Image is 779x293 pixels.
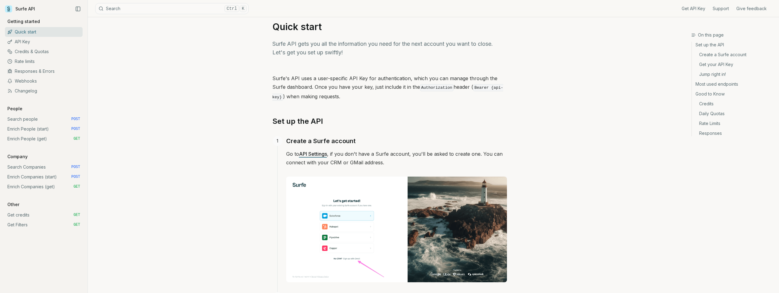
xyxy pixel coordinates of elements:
a: Set up the API [692,42,774,50]
span: GET [73,222,80,227]
a: Daily Quotas [692,109,774,119]
a: Changelog [5,86,83,96]
a: Surfe API [5,4,35,14]
a: Enrich Companies (start) POST [5,172,83,182]
span: POST [71,174,80,179]
a: Create a Surfe account [692,50,774,60]
a: Get your API Key [692,60,774,69]
a: Enrich Companies (get) GET [5,182,83,192]
a: Create a Surfe account [286,136,356,146]
span: POST [71,127,80,131]
span: GET [73,213,80,217]
a: Rate limits [5,57,83,66]
h1: Quick start [272,21,507,32]
a: Most used endpoints [692,79,774,89]
code: Authorization [420,84,454,91]
a: Get Filters GET [5,220,83,230]
a: Give feedback [736,6,767,12]
a: API Key [5,37,83,47]
p: People [5,106,25,112]
a: Get API Key [682,6,705,12]
p: Surfe API gets you all the information you need for the next account you want to close. Let's get... [272,40,507,57]
span: POST [71,165,80,170]
p: Getting started [5,18,42,25]
a: Support [713,6,729,12]
p: Other [5,201,22,208]
a: Responses [692,128,774,136]
a: Enrich People (start) POST [5,124,83,134]
span: GET [73,184,80,189]
a: Search people POST [5,114,83,124]
kbd: Ctrl [224,5,239,12]
a: Good to Know [692,89,774,99]
a: Search Companies POST [5,162,83,172]
a: Credits [692,99,774,109]
button: SearchCtrlK [95,3,249,14]
a: Webhooks [5,76,83,86]
p: Surfe's API uses a user-specific API Key for authentication, which you can manage through the Sur... [272,74,507,102]
a: Enrich People (get) GET [5,134,83,144]
a: Set up the API [272,116,323,126]
a: Credits & Quotas [5,47,83,57]
span: GET [73,136,80,141]
a: Rate Limits [692,119,774,128]
kbd: K [240,5,247,12]
img: Image [286,177,507,282]
a: Quick start [5,27,83,37]
a: Jump right in! [692,69,774,79]
span: POST [71,117,80,122]
p: Go to , if you don't have a Surfe account, you'll be asked to create one. You can connect with yo... [286,150,507,167]
a: Get credits GET [5,210,83,220]
a: API Settings [299,151,327,157]
button: Collapse Sidebar [73,4,83,14]
a: Responses & Errors [5,66,83,76]
p: Company [5,154,30,160]
h3: On this page [691,32,774,38]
